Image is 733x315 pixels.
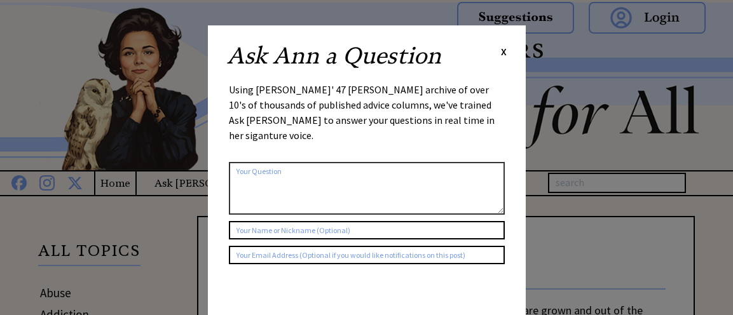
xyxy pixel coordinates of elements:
input: Your Email Address (Optional if you would like notifications on this post) [229,246,505,264]
h2: Ask Ann a Question [227,44,441,80]
span: X [501,45,507,58]
input: Your Name or Nickname (Optional) [229,221,505,239]
div: Using [PERSON_NAME]' 47 [PERSON_NAME] archive of over 10's of thousands of published advice colum... [229,82,505,156]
